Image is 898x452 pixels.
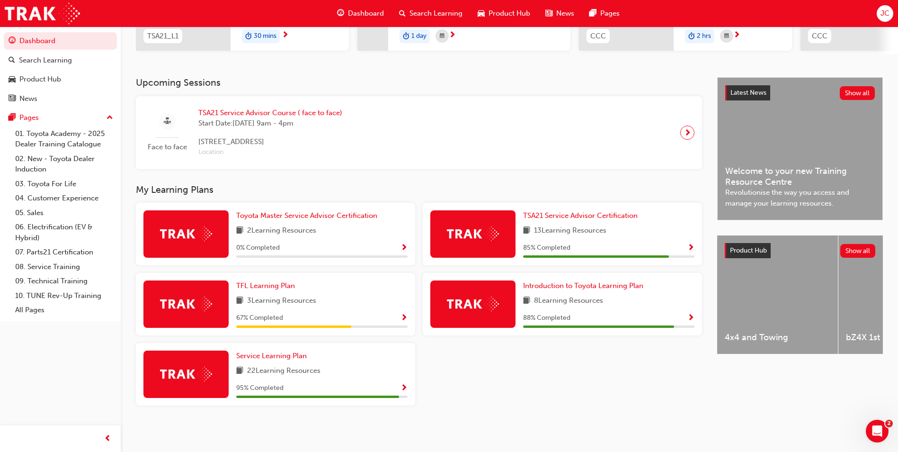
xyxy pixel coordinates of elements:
span: book-icon [523,225,530,237]
a: Dashboard [4,32,117,50]
span: 85 % Completed [523,243,570,253]
span: [STREET_ADDRESS] [198,136,342,147]
span: Pages [600,8,620,19]
a: Search Learning [4,52,117,69]
span: TFL Learning Plan [236,281,295,290]
span: 1 day [411,31,427,42]
a: All Pages [11,303,117,317]
a: 07. Parts21 Certification [11,245,117,260]
span: TSA21 Service Advisor Course ( face to face) [198,108,342,118]
a: guage-iconDashboard [329,4,391,23]
span: calendar-icon [724,30,729,42]
span: duration-icon [245,30,252,43]
div: Product Hub [19,74,61,85]
a: car-iconProduct Hub [470,4,538,23]
span: 0 % Completed [236,243,280,253]
a: TFL Learning Plan [236,280,299,291]
span: News [556,8,574,19]
a: 08. Service Training [11,260,117,274]
div: Pages [19,112,39,123]
img: Trak [160,367,212,381]
span: book-icon [523,295,530,307]
a: 10. TUNE Rev-Up Training [11,289,117,303]
span: pages-icon [9,114,16,122]
button: Show Progress [400,242,408,254]
a: Introduction to Toyota Learning Plan [523,280,647,291]
span: TSA21_L1 [147,31,178,42]
a: 01. Toyota Academy - 2025 Dealer Training Catalogue [11,127,117,152]
span: Show Progress [687,314,694,323]
iframe: Intercom live chat [866,420,889,443]
span: next-icon [684,126,691,139]
a: Product Hub [4,71,117,88]
span: duration-icon [403,30,409,43]
span: JC [880,8,889,19]
a: 02. New - Toyota Dealer Induction [11,152,117,177]
span: prev-icon [104,433,111,445]
img: Trak [160,297,212,311]
button: Show Progress [687,242,694,254]
button: Show all [840,86,875,100]
img: Trak [5,3,80,24]
span: sessionType_FACE_TO_FACE-icon [164,116,171,127]
a: 05. Sales [11,206,117,220]
img: Trak [447,297,499,311]
span: 95 % Completed [236,383,284,394]
a: pages-iconPages [582,4,627,23]
a: Latest NewsShow allWelcome to your new Training Resource CentreRevolutionise the way you access a... [717,77,883,220]
span: news-icon [9,95,16,103]
span: Location [198,147,342,158]
img: Trak [447,226,499,241]
span: 22 Learning Resources [247,365,320,377]
a: TSA21 Service Advisor Certification [523,210,641,221]
span: Introduction to Toyota Learning Plan [523,281,643,290]
span: search-icon [9,56,15,65]
span: guage-icon [9,37,16,45]
span: Service Learning Plan [236,352,307,360]
span: car-icon [9,75,16,84]
span: Face to face [143,142,191,153]
span: TSA21 Service Advisor Certification [523,211,638,220]
a: Toyota Master Service Advisor Certification [236,210,381,221]
a: 03. Toyota For Life [11,177,117,191]
button: Pages [4,109,117,127]
span: duration-icon [688,30,695,43]
a: Latest NewsShow all [725,85,875,100]
span: book-icon [236,225,243,237]
h3: My Learning Plans [136,184,702,195]
span: 30 mins [254,31,276,42]
div: Search Learning [19,55,72,66]
button: Show Progress [400,312,408,324]
span: 2 hrs [697,31,711,42]
span: news-icon [545,8,552,19]
a: 4x4 and Towing [717,235,838,354]
button: DashboardSearch LearningProduct HubNews [4,30,117,109]
span: next-icon [449,31,456,40]
span: CCC [812,31,827,42]
span: Show Progress [400,384,408,393]
span: 8 Learning Resources [534,295,603,307]
a: news-iconNews [538,4,582,23]
span: next-icon [733,31,740,40]
span: Revolutionise the way you access and manage your learning resources. [725,187,875,208]
span: car-icon [478,8,485,19]
span: up-icon [107,112,113,124]
span: CCC [590,31,606,42]
span: Dashboard [348,8,384,19]
div: News [19,93,37,104]
a: search-iconSearch Learning [391,4,470,23]
span: search-icon [399,8,406,19]
span: 13 Learning Resources [534,225,606,237]
span: Show Progress [687,244,694,253]
span: book-icon [236,365,243,377]
span: Welcome to your new Training Resource Centre [725,166,875,187]
span: book-icon [236,295,243,307]
span: Latest News [730,89,766,97]
button: Show Progress [400,382,408,394]
button: Show Progress [687,312,694,324]
span: next-icon [282,31,289,40]
a: Service Learning Plan [236,351,311,362]
a: 06. Electrification (EV & Hybrid) [11,220,117,245]
span: Toyota Master Service Advisor Certification [236,211,377,220]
